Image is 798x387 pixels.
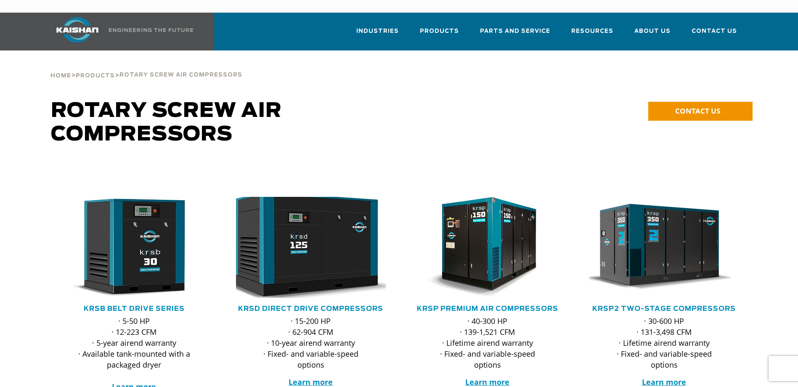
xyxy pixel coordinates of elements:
[480,27,550,36] span: Parts and Service
[571,27,613,36] span: Resources
[50,72,71,79] a: Home
[420,27,459,36] span: Products
[46,17,109,42] img: kaishan logo
[675,106,720,116] span: CONTACT US
[356,20,399,49] a: Industries
[289,377,333,387] a: Learn more
[222,192,387,303] img: krsd125
[84,305,185,312] a: KRSB Belt Drive Series
[583,197,733,298] img: krsp350
[429,315,546,370] p: · 40-300 HP · 139-1,521 CFM · Lifetime airend warranty · Fixed- and variable-speed options
[50,50,242,82] div: > >
[648,102,753,121] a: CONTACT US
[417,305,558,312] a: KRSP Premium Air Compressors
[253,315,369,370] p: · 15-200 HP · 62-904 CFM · 10-year airend warranty · Fixed- and variable-speed options
[420,20,459,49] a: Products
[236,197,386,298] div: krsd125
[634,20,671,49] a: About Us
[46,13,195,50] a: Kaishan USA
[465,377,509,387] a: Learn more
[606,315,722,370] p: · 30-600 HP · 131-3,498 CFM · Lifetime airend warranty · Fixed- and variable-speed options
[406,197,556,298] img: krsp150
[53,197,203,298] img: krsb30
[692,20,737,49] a: Contact Us
[50,73,71,79] span: Home
[119,72,242,78] span: Rotary Screw Air Compressors
[480,20,550,49] a: Parts and Service
[238,305,383,312] a: KRSD Direct Drive Compressors
[592,305,736,312] a: KRSP2 Two-Stage Compressors
[642,377,686,387] a: Learn more
[109,28,193,32] img: Engineering the future
[571,20,613,49] a: Resources
[76,72,115,79] a: Products
[356,27,399,36] span: Industries
[692,27,737,36] span: Contact Us
[413,197,562,298] div: krsp150
[51,101,282,145] span: Rotary Screw Air Compressors
[76,73,115,79] span: Products
[634,27,671,36] span: About Us
[589,197,739,298] div: krsp350
[59,197,209,298] div: krsb30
